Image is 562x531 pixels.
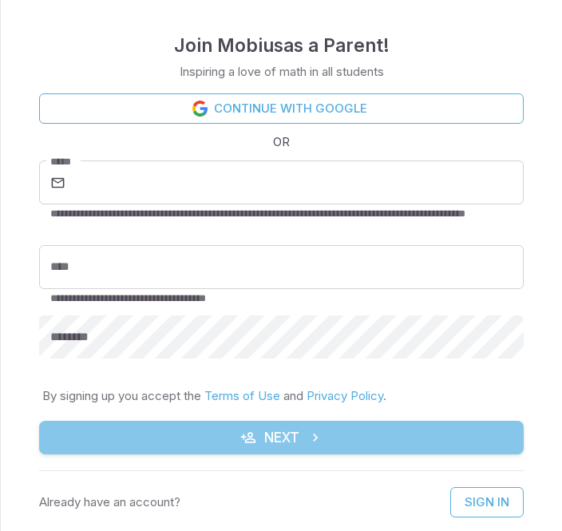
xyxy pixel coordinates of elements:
p: Inspiring a love of math in all students [180,63,384,81]
a: Sign In [450,487,524,517]
p: Already have an account? [39,493,180,511]
a: Continue with Google [39,93,524,124]
h4: Join Mobius as a Parent ! [174,31,390,60]
a: Terms of Use [204,388,280,403]
button: Next [39,421,524,454]
a: Privacy Policy [307,388,383,403]
span: OR [269,133,294,151]
p: By signing up you accept the and . [42,387,520,405]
